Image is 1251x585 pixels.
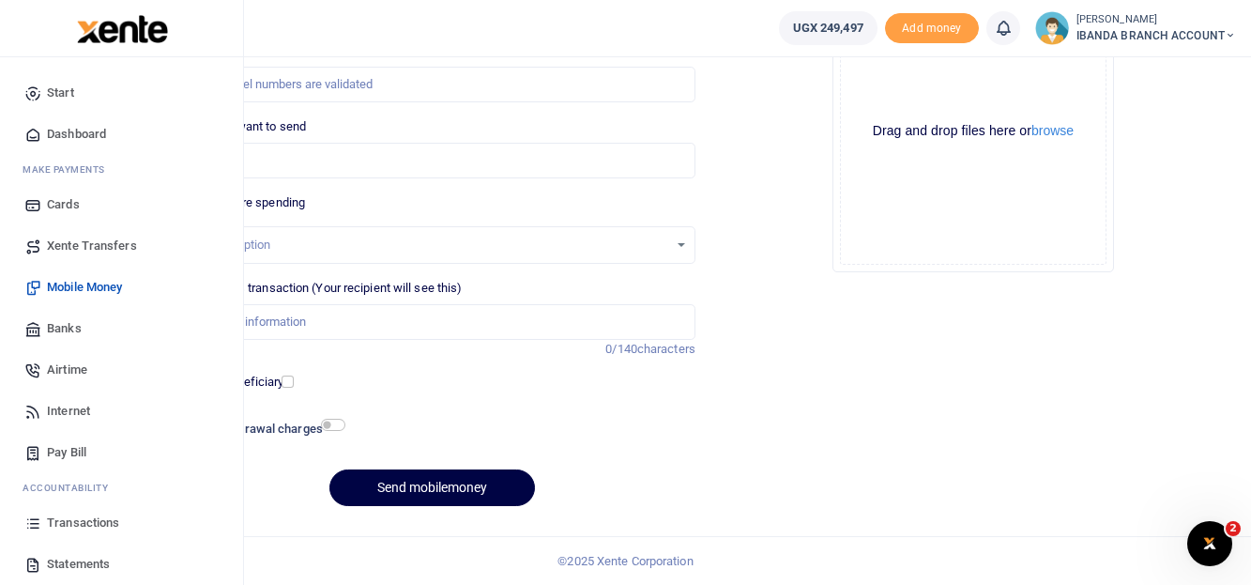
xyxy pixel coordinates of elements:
[1031,124,1074,137] button: browse
[841,122,1106,140] div: Drag and drop files here or
[184,236,668,254] div: Select an option
[170,143,695,178] input: UGX
[172,422,336,437] h6: Include withdrawal charges
[15,349,228,391] a: Airtime
[779,11,877,45] a: UGX 249,497
[885,20,979,34] a: Add money
[15,114,228,155] a: Dashboard
[15,72,228,114] a: Start
[47,555,110,574] span: Statements
[885,13,979,44] li: Toup your wallet
[77,15,168,43] img: logo-large
[1076,27,1236,44] span: IBANDA BRANCH ACCOUNT
[170,279,463,298] label: Memo for this transaction (Your recipient will see this)
[37,481,108,495] span: countability
[47,319,82,338] span: Banks
[605,342,637,356] span: 0/140
[75,21,168,35] a: logo-small logo-large logo-large
[793,19,863,38] span: UGX 249,497
[170,67,695,102] input: MTN & Airtel numbers are validated
[1035,11,1236,45] a: profile-user [PERSON_NAME] IBANDA BRANCH ACCOUNT
[47,125,106,144] span: Dashboard
[1035,11,1069,45] img: profile-user
[47,195,80,214] span: Cards
[771,11,885,45] li: Wallet ballance
[47,514,119,532] span: Transactions
[15,267,228,308] a: Mobile Money
[885,13,979,44] span: Add money
[1187,521,1232,566] iframe: Intercom live chat
[15,308,228,349] a: Banks
[47,237,137,255] span: Xente Transfers
[15,391,228,432] a: Internet
[1226,521,1241,536] span: 2
[47,443,86,462] span: Pay Bill
[15,225,228,267] a: Xente Transfers
[1076,12,1236,28] small: [PERSON_NAME]
[15,432,228,473] a: Pay Bill
[47,84,74,102] span: Start
[47,278,122,297] span: Mobile Money
[637,342,695,356] span: characters
[15,502,228,544] a: Transactions
[47,402,90,421] span: Internet
[329,470,535,506] button: Send mobilemoney
[15,544,228,585] a: Statements
[170,304,695,340] input: Enter extra information
[15,155,228,184] li: M
[15,473,228,502] li: Ac
[47,361,87,379] span: Airtime
[32,162,105,177] span: ake Payments
[15,184,228,225] a: Cards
